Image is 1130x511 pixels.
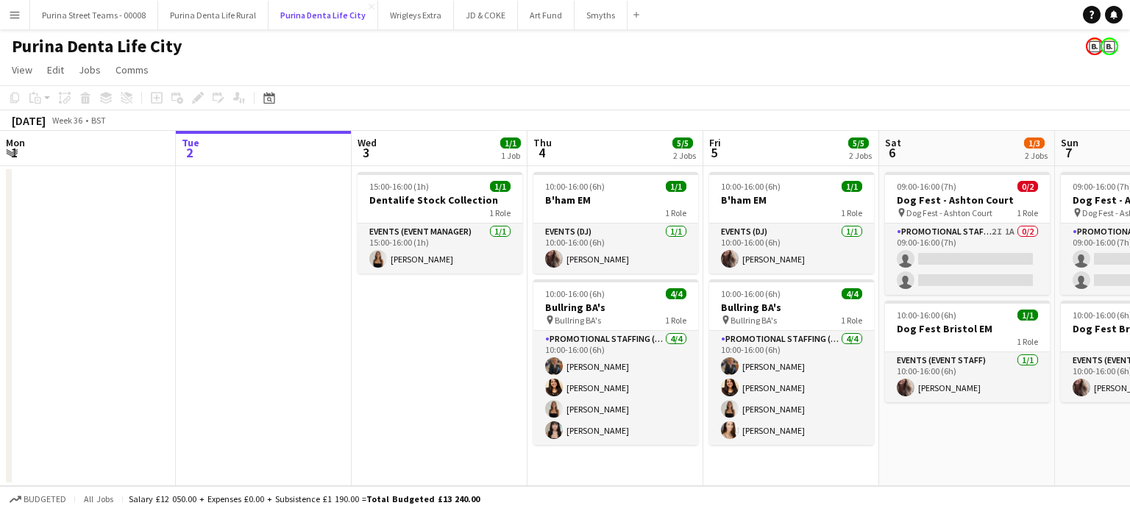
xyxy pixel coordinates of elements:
span: 1/1 [1017,310,1038,321]
button: Wrigleys Extra [378,1,454,29]
span: All jobs [81,493,116,504]
span: 1 Role [665,315,686,326]
span: 3 [355,144,377,161]
span: Bullring BA's [555,315,601,326]
app-job-card: 10:00-16:00 (6h)4/4Bullring BA's Bullring BA's1 RolePromotional Staffing (Brand Ambassadors)4/410... [533,279,698,445]
app-job-card: 10:00-16:00 (6h)1/1B'ham EM1 RoleEvents (DJ)1/110:00-16:00 (6h)[PERSON_NAME] [709,172,874,274]
span: Mon [6,136,25,149]
span: Tue [182,136,199,149]
app-job-card: 15:00-16:00 (1h)1/1Dentalife Stock Collection1 RoleEvents (Event Manager)1/115:00-16:00 (1h)[PERS... [358,172,522,274]
span: Comms [116,63,149,76]
span: 1 Role [841,207,862,218]
span: 15:00-16:00 (1h) [369,181,429,192]
span: 1/1 [842,181,862,192]
span: View [12,63,32,76]
span: Bullring BA's [731,315,777,326]
div: 1 Job [501,150,520,161]
span: Sat [885,136,901,149]
span: 10:00-16:00 (6h) [545,288,605,299]
span: 4/4 [842,288,862,299]
app-job-card: 10:00-16:00 (6h)1/1Dog Fest Bristol EM1 RoleEvents (Event Staff)1/110:00-16:00 (6h)[PERSON_NAME] [885,301,1050,402]
span: 1/3 [1024,137,1045,149]
span: 4/4 [666,288,686,299]
button: Purina Street Teams - 00008 [30,1,158,29]
h1: Purina Denta Life City [12,35,182,57]
span: 10:00-16:00 (6h) [721,288,781,299]
a: Edit [41,60,70,79]
app-card-role: Events (DJ)1/110:00-16:00 (6h)[PERSON_NAME] [533,224,698,274]
app-card-role: Promotional Staffing (Brand Ambassadors)2I1A0/209:00-16:00 (7h) [885,224,1050,295]
button: Purina Denta Life Rural [158,1,269,29]
app-user-avatar: Bounce Activations Ltd [1086,37,1104,55]
h3: Bullring BA's [533,301,698,314]
app-job-card: 09:00-16:00 (7h)0/2Dog Fest - Ashton Court Dog Fest - Ashton Court1 RolePromotional Staffing (Bra... [885,172,1050,295]
span: Jobs [79,63,101,76]
span: Edit [47,63,64,76]
button: Art Fund [518,1,575,29]
div: BST [91,115,106,126]
h3: Dog Fest Bristol EM [885,322,1050,335]
span: 5/5 [848,137,869,149]
span: 10:00-16:00 (6h) [897,310,956,321]
span: 1 [4,144,25,161]
button: Purina Denta Life City [269,1,378,29]
span: Total Budgeted £13 240.00 [366,493,480,504]
h3: Dog Fest - Ashton Court [885,193,1050,207]
app-card-role: Promotional Staffing (Brand Ambassadors)4/410:00-16:00 (6h)[PERSON_NAME][PERSON_NAME][PERSON_NAME... [709,331,874,445]
span: 6 [883,144,901,161]
div: Salary £12 050.00 + Expenses £0.00 + Subsistence £1 190.00 = [129,493,480,504]
span: 1 Role [841,315,862,326]
span: 1/1 [490,181,511,192]
span: 1 Role [489,207,511,218]
span: 09:00-16:00 (7h) [897,181,956,192]
span: 4 [531,144,552,161]
app-job-card: 10:00-16:00 (6h)4/4Bullring BA's Bullring BA's1 RolePromotional Staffing (Brand Ambassadors)4/410... [709,279,874,445]
span: 1 Role [1017,336,1038,347]
app-card-role: Events (Event Manager)1/115:00-16:00 (1h)[PERSON_NAME] [358,224,522,274]
h3: Dentalife Stock Collection [358,193,522,207]
div: 2 Jobs [849,150,872,161]
button: JD & COKE [454,1,518,29]
span: Dog Fest - Ashton Court [906,207,992,218]
div: [DATE] [12,113,46,128]
span: 5/5 [672,137,693,149]
span: 5 [707,144,721,161]
button: Budgeted [7,491,68,507]
span: Wed [358,136,377,149]
h3: B'ham EM [709,193,874,207]
app-card-role: Events (DJ)1/110:00-16:00 (6h)[PERSON_NAME] [709,224,874,274]
span: 1 Role [1017,207,1038,218]
span: 1/1 [666,181,686,192]
span: Week 36 [49,115,85,126]
a: View [6,60,38,79]
div: 2 Jobs [1025,150,1048,161]
app-user-avatar: Bounce Activations Ltd [1101,37,1118,55]
span: Fri [709,136,721,149]
span: 1/1 [500,137,521,149]
span: Sun [1061,136,1079,149]
div: 2 Jobs [673,150,696,161]
app-card-role: Promotional Staffing (Brand Ambassadors)4/410:00-16:00 (6h)[PERSON_NAME][PERSON_NAME][PERSON_NAME... [533,331,698,445]
a: Comms [110,60,154,79]
span: 10:00-16:00 (6h) [721,181,781,192]
span: Thu [533,136,552,149]
span: 10:00-16:00 (6h) [545,181,605,192]
app-job-card: 10:00-16:00 (6h)1/1B'ham EM1 RoleEvents (DJ)1/110:00-16:00 (6h)[PERSON_NAME] [533,172,698,274]
h3: Bullring BA's [709,301,874,314]
span: 2 [180,144,199,161]
h3: B'ham EM [533,193,698,207]
span: Budgeted [24,494,66,504]
span: 0/2 [1017,181,1038,192]
app-card-role: Events (Event Staff)1/110:00-16:00 (6h)[PERSON_NAME] [885,352,1050,402]
span: 1 Role [665,207,686,218]
span: 7 [1059,144,1079,161]
a: Jobs [73,60,107,79]
button: Smyths [575,1,628,29]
